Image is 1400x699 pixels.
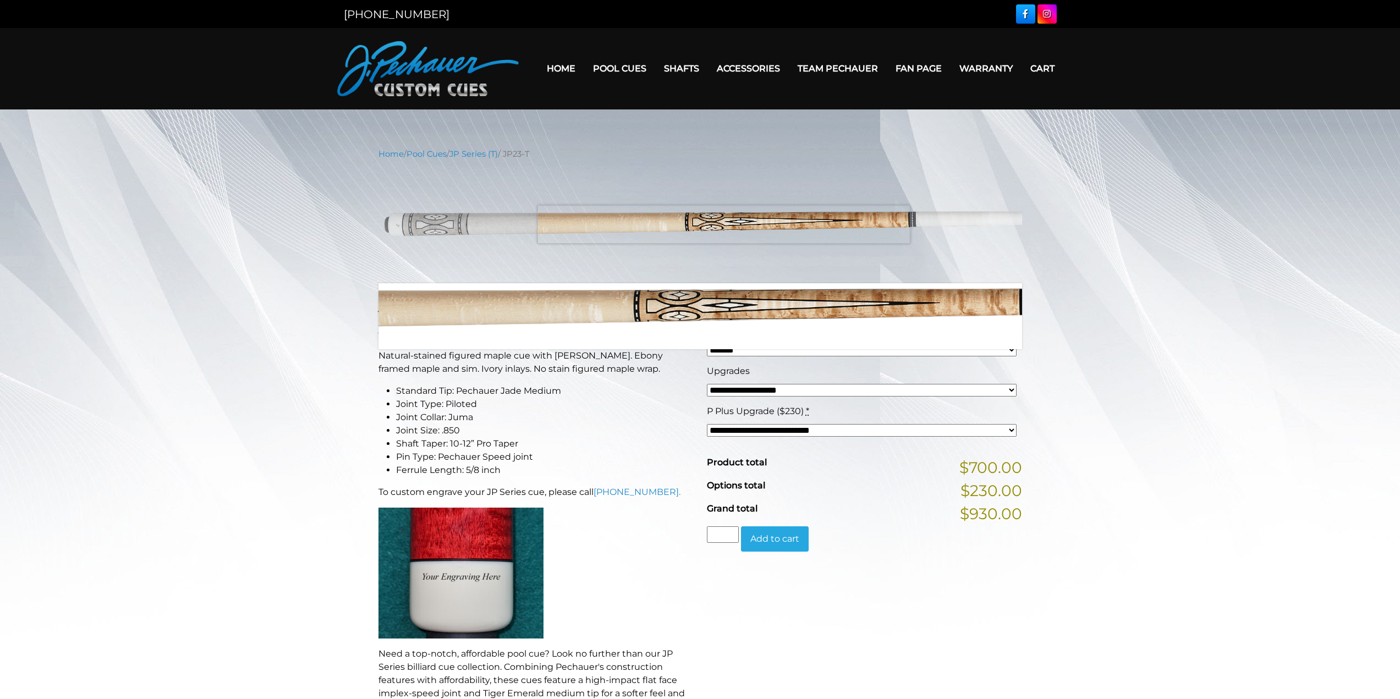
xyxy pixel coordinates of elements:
[707,295,716,313] span: $
[378,148,1022,160] nav: Breadcrumb
[378,149,404,159] a: Home
[741,526,809,552] button: Add to cart
[396,450,694,464] li: Pin Type: Pechauer Speed joint
[396,437,694,450] li: Shaft Taper: 10-12” Pro Taper
[594,487,680,497] a: [PHONE_NUMBER].
[378,292,557,319] strong: JP23-T Pool Cue
[344,8,449,21] a: [PHONE_NUMBER]
[806,406,809,416] abbr: required
[449,149,498,159] a: JP Series (T)
[707,526,739,543] input: Product quantity
[887,54,951,82] a: Fan Page
[707,457,767,467] span: Product total
[396,411,694,424] li: Joint Collar: Juma
[337,41,519,96] img: Pechauer Custom Cues
[396,398,694,411] li: Joint Type: Piloted
[789,54,887,82] a: Team Pechauer
[707,480,765,491] span: Options total
[1022,54,1063,82] a: Cart
[708,54,789,82] a: Accessories
[707,326,760,336] span: Cue Weight
[407,149,447,159] a: Pool Cues
[762,326,765,336] abbr: required
[378,168,1022,276] img: jp23-T.png
[538,54,584,82] a: Home
[396,384,694,398] li: Standard Tip: Pechauer Jade Medium
[707,503,757,514] span: Grand total
[378,349,694,376] p: Natural-stained figured maple cue with [PERSON_NAME]. Ebony framed maple and sim. Ivory inlays. N...
[378,486,694,499] p: To custom engrave your JP Series cue, please call
[378,330,630,343] strong: This Pechauer pool cue takes 6-10 weeks to ship.
[959,456,1022,479] span: $700.00
[951,54,1022,82] a: Warranty
[707,406,804,416] span: P Plus Upgrade ($230)
[655,54,708,82] a: Shafts
[960,479,1022,502] span: $230.00
[707,295,770,313] bdi: 700.00
[584,54,655,82] a: Pool Cues
[960,502,1022,525] span: $930.00
[378,508,543,639] img: An image of a cue butt with the words "YOUR ENGRAVING HERE".
[396,424,694,437] li: Joint Size: .850
[396,464,694,477] li: Ferrule Length: 5/8 inch
[707,366,750,376] span: Upgrades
